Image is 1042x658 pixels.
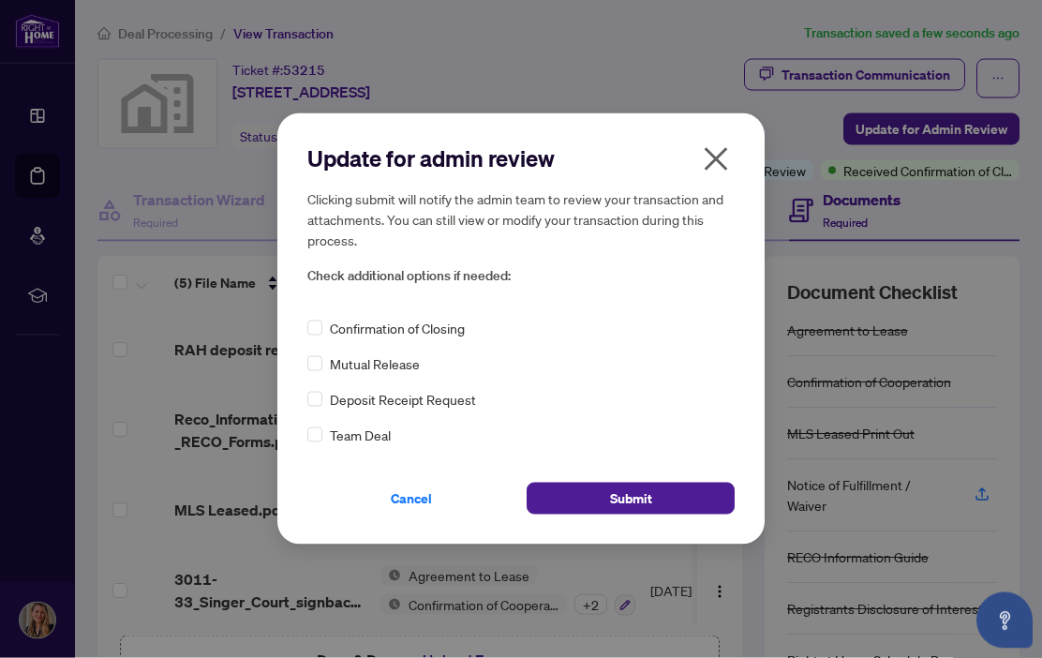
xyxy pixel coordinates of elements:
[391,484,432,514] span: Cancel
[307,143,735,173] h2: Update for admin review
[307,265,735,287] span: Check additional options if needed:
[701,144,731,174] span: close
[307,483,515,515] button: Cancel
[610,484,652,514] span: Submit
[330,389,476,410] span: Deposit Receipt Request
[307,188,735,250] h5: Clicking submit will notify the admin team to review your transaction and attachments. You can st...
[330,353,420,374] span: Mutual Release
[527,483,735,515] button: Submit
[330,318,465,338] span: Confirmation of Closing
[330,425,391,445] span: Team Deal
[976,592,1033,649] button: Open asap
